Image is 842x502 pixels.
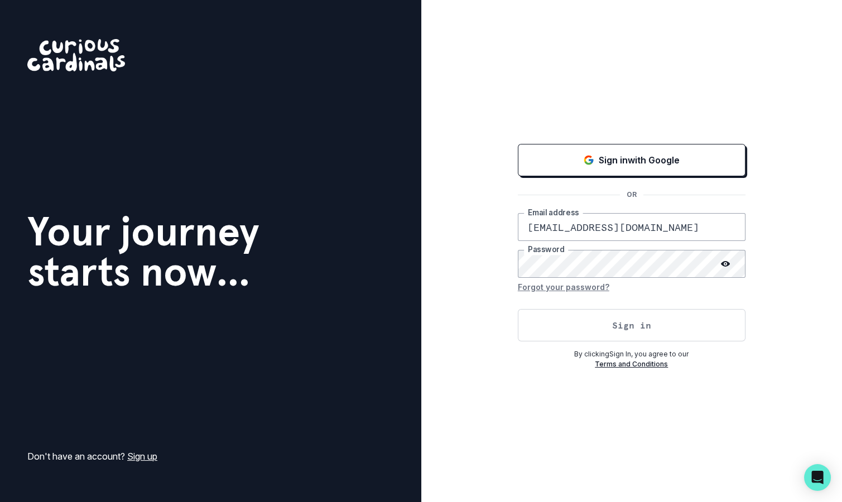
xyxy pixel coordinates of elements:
h1: Your journey starts now... [27,211,259,292]
p: By clicking Sign In , you agree to our [518,349,745,359]
p: Sign in with Google [599,153,680,167]
a: Sign up [127,451,157,462]
a: Terms and Conditions [595,360,668,368]
p: OR [620,190,643,200]
p: Don't have an account? [27,450,157,463]
button: Sign in [518,309,745,341]
div: Open Intercom Messenger [804,464,831,491]
img: Curious Cardinals Logo [27,39,125,71]
button: Forgot your password? [518,278,609,296]
button: Sign in with Google (GSuite) [518,144,745,176]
